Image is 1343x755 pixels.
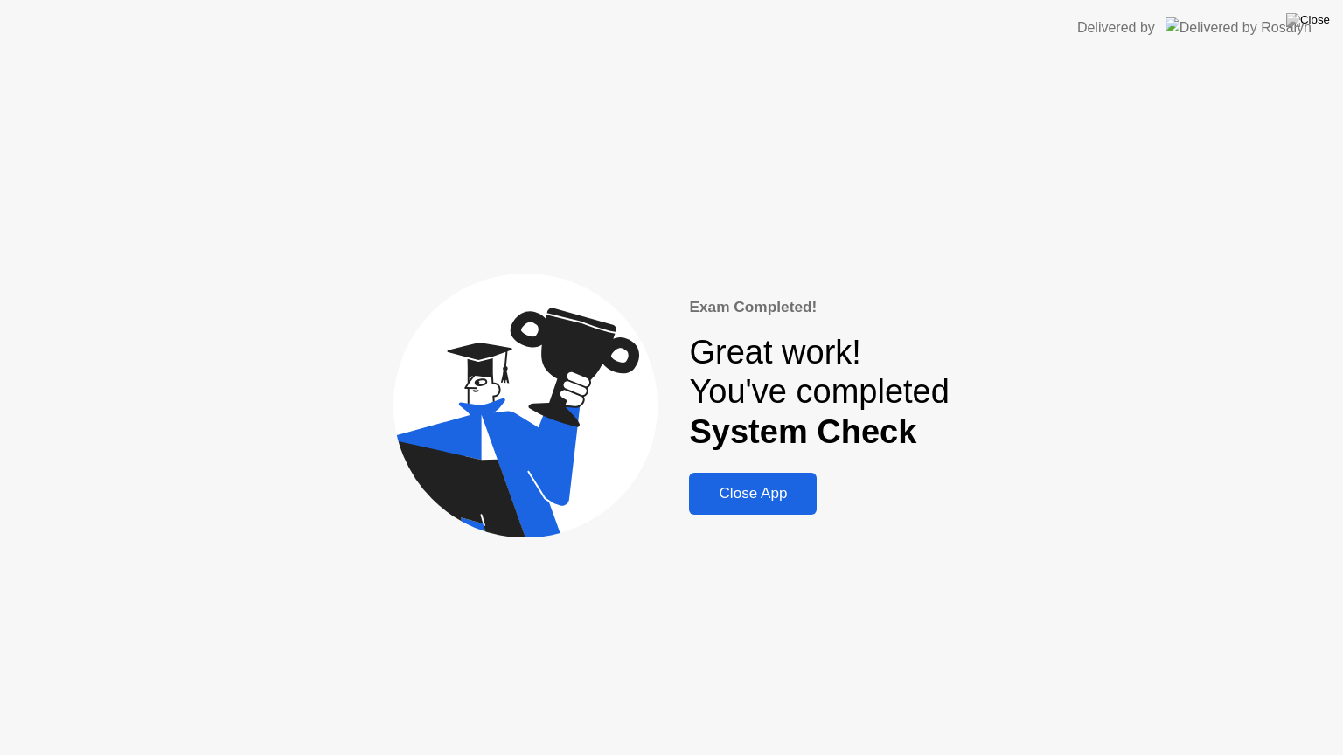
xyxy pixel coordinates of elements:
[689,296,949,319] div: Exam Completed!
[689,413,916,450] b: System Check
[1077,17,1155,38] div: Delivered by
[1166,17,1312,38] img: Delivered by Rosalyn
[689,473,817,515] button: Close App
[694,485,811,502] div: Close App
[689,333,949,453] div: Great work! You've completed
[1286,13,1330,27] img: Close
